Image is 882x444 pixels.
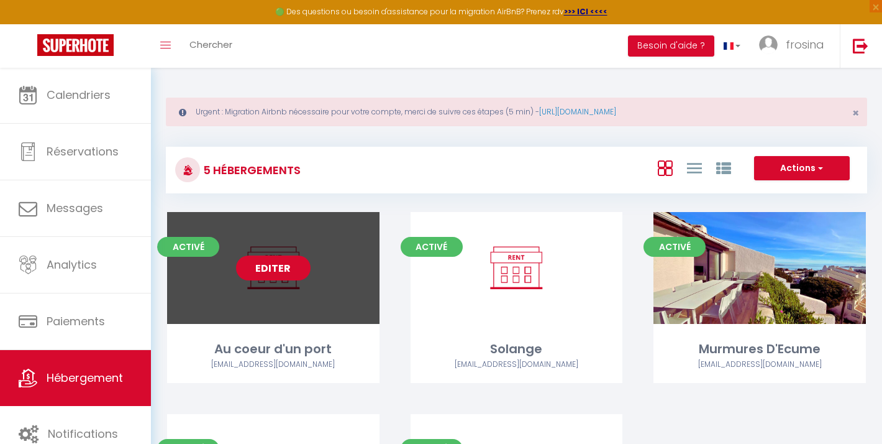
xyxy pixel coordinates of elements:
[47,313,105,329] span: Paiements
[687,157,702,178] a: Vue en Liste
[653,340,866,359] div: Murmures D'Ecume
[411,340,623,359] div: Solange
[167,340,380,359] div: Au coeur d'un port
[167,359,380,371] div: Airbnb
[658,157,673,178] a: Vue en Box
[47,200,103,216] span: Messages
[564,6,607,17] a: >>> ICI <<<<
[853,38,868,53] img: logout
[180,24,242,68] a: Chercher
[47,87,111,103] span: Calendriers
[786,37,824,52] span: frosina
[47,370,123,386] span: Hébergement
[157,237,219,257] span: Activé
[653,359,866,371] div: Airbnb
[236,256,311,280] a: Editer
[759,35,778,54] img: ...
[37,34,114,56] img: Super Booking
[852,108,859,119] button: Close
[47,144,119,159] span: Réservations
[539,106,616,117] a: [URL][DOMAIN_NAME]
[48,426,118,442] span: Notifications
[401,237,463,257] span: Activé
[189,38,232,51] span: Chercher
[750,24,840,68] a: ... frosina
[200,156,301,184] h3: 5 Hébergements
[643,237,706,257] span: Activé
[716,157,731,178] a: Vue par Groupe
[47,257,97,272] span: Analytics
[166,98,867,126] div: Urgent : Migration Airbnb nécessaire pour votre compte, merci de suivre ces étapes (5 min) -
[754,156,850,181] button: Actions
[628,35,714,57] button: Besoin d'aide ?
[852,105,859,121] span: ×
[411,359,623,371] div: Airbnb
